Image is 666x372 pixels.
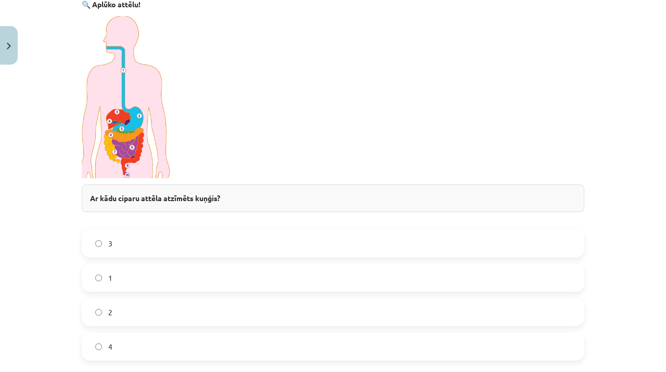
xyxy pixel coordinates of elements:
span: 4 [108,341,112,352]
input: 4 [95,343,102,350]
strong: Ar kādu ciparu attēla atzīmēts kuņģis? [90,193,220,203]
input: 2 [95,309,102,316]
input: 1 [95,275,102,281]
img: icon-close-lesson-0947bae3869378f0d4975bcd49f059093ad1ed9edebbc8119c70593378902aed.svg [7,43,11,49]
span: 2 [108,307,112,318]
input: 3 [95,240,102,247]
span: 1 [108,272,112,283]
span: 3 [108,238,112,249]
